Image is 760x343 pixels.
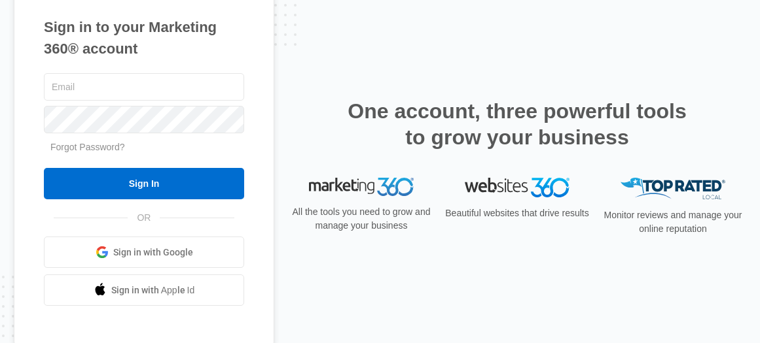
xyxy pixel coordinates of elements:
[44,16,244,59] h1: Sign in to your Marketing 360® account
[44,73,244,101] input: Email
[309,178,414,196] img: Marketing 360
[44,274,244,306] a: Sign in with Apple Id
[465,178,570,197] img: Websites 360
[111,284,195,297] span: Sign in with Apple Id
[44,237,244,268] a: Sign in with Google
[288,205,435,233] p: All the tools you need to grow and manage your business
[50,142,125,152] a: Forgot Password?
[621,178,725,199] img: Top Rated Local
[344,98,691,150] h2: One account, three powerful tools to grow your business
[600,208,746,236] p: Monitor reviews and manage your online reputation
[444,206,590,220] p: Beautiful websites that drive results
[128,211,160,225] span: OR
[113,246,193,259] span: Sign in with Google
[44,168,244,199] input: Sign In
